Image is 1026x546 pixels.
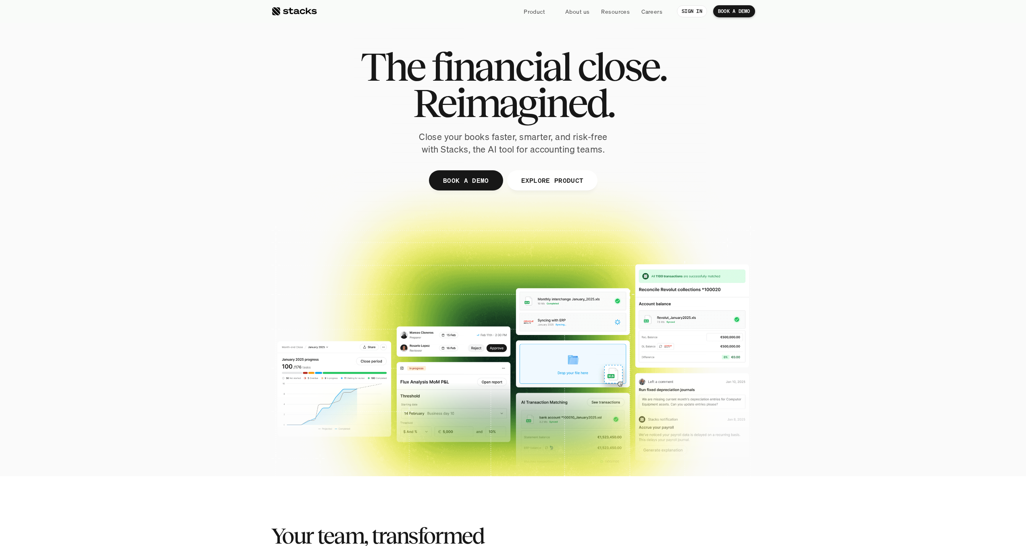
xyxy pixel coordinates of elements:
[443,174,489,186] p: BOOK A DEMO
[577,48,666,85] span: close.
[309,238,330,243] h2: Case study
[507,170,597,190] a: EXPLORE PRODUCT
[535,238,556,243] h2: Case study
[521,174,583,186] p: EXPLORE PRODUCT
[524,7,545,16] p: Product
[718,8,750,14] p: BOOK A DEMO
[641,7,662,16] p: Careers
[365,238,387,243] h2: Case study
[412,131,614,156] p: Close your books faster, smarter, and risk-free with Stacks, the AI tool for accounting teams.
[574,209,626,246] a: Case study
[682,8,702,14] p: SIGN IN
[360,48,425,85] span: The
[596,4,635,19] a: Resources
[637,4,667,19] a: Careers
[713,5,755,17] a: BOOK A DEMO
[422,238,443,243] h2: Case study
[677,5,707,17] a: SIGN IN
[404,209,457,246] a: Case study
[431,48,570,85] span: financial
[565,7,589,16] p: About us
[348,209,400,246] a: Case study
[591,238,612,243] h2: Case study
[601,7,630,16] p: Resources
[517,209,570,246] a: Case study
[429,170,503,190] a: BOOK A DEMO
[412,85,614,121] span: Reimagined.
[560,4,594,19] a: About us
[291,209,344,246] a: Case study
